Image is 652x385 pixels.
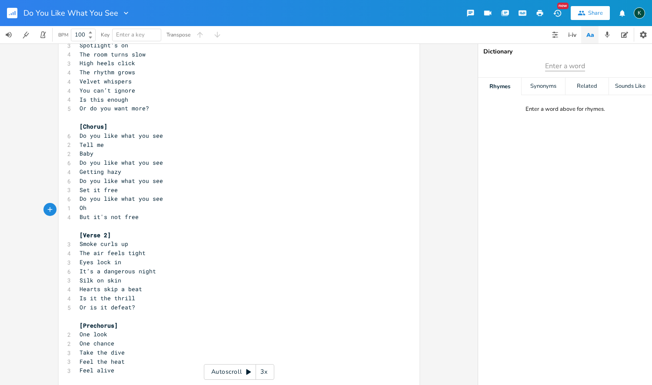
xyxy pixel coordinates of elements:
span: Feel the heat [80,358,125,365]
span: One chance [80,339,114,347]
div: Share [588,9,603,17]
span: The rhythm grows [80,68,135,76]
div: Autoscroll [204,364,274,380]
span: Velvet whispers [80,77,132,85]
div: Enter a word above for rhymes. [526,106,605,113]
span: Is it the thrill [80,294,135,302]
span: Do you like what you see [80,132,163,139]
span: Or is it defeat? [80,303,135,311]
div: New [557,3,569,9]
div: Koval [634,7,645,19]
span: It’s a dangerous night [80,267,156,275]
span: Hearts skip a beat [80,285,142,293]
span: One look [80,330,107,338]
div: Dictionary [483,49,647,55]
span: Smoke curls up [80,240,128,248]
span: Oh [80,204,86,212]
span: Do you like what you see [80,195,163,202]
span: The air feels tight [80,249,146,257]
div: Transpose [166,32,190,37]
button: K [634,3,645,23]
span: Feel alive [80,366,114,374]
span: Take the dive [80,348,125,356]
div: Rhymes [478,78,521,95]
span: Spotlight's on [80,41,128,49]
div: Sounds Like [609,78,652,95]
span: Baby [80,149,93,157]
span: Eyes lock in [80,258,121,266]
div: Synonyms [522,78,565,95]
button: New [549,5,566,21]
span: You can’t ignore [80,86,135,94]
div: Key [101,32,110,37]
span: High heels click [80,59,135,67]
div: BPM [58,33,68,37]
span: The room turns slow [80,50,146,58]
div: Related [566,78,609,95]
div: 3x [256,364,272,380]
span: Or do you want more? [80,104,149,112]
span: Tell me [80,141,104,149]
span: Set it free [80,186,118,194]
span: Do you like what you see [80,177,163,185]
span: Is this enough [80,96,128,103]
span: [Prechorus] [80,322,118,329]
span: [Verse 2] [80,231,111,239]
span: Getting hazy [80,168,121,176]
span: Enter a word [545,61,585,71]
span: Do you like what you see [80,159,163,166]
span: [Chorus] [80,123,107,130]
button: Share [571,6,610,20]
span: Silk on skin [80,276,121,284]
span: Enter a key [116,31,145,39]
span: Do You Like What You See [23,9,118,17]
span: But it's not free [80,213,139,221]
